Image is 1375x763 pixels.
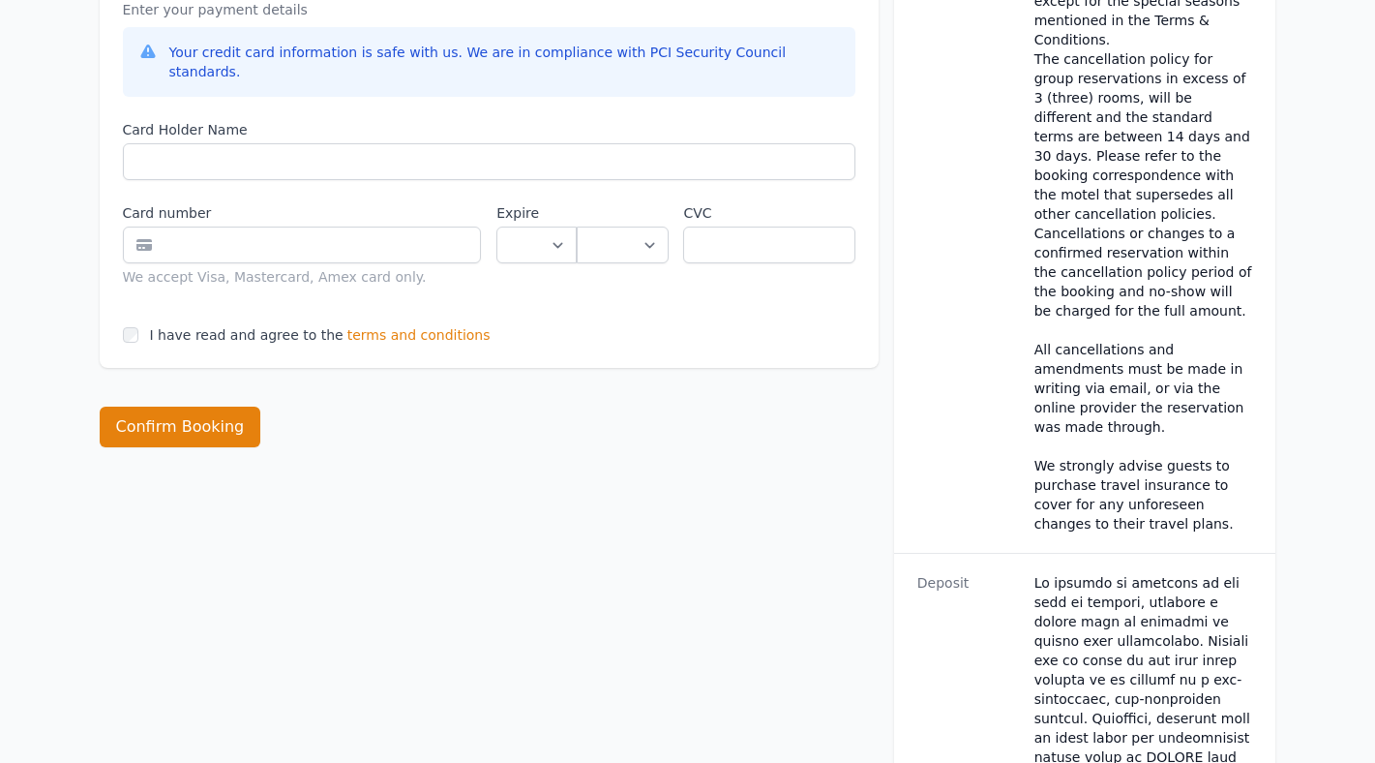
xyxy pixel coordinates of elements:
label: I have read and agree to the [150,327,344,343]
div: Your credit card information is safe with us. We are in compliance with PCI Security Council stan... [169,43,840,81]
label: Card Holder Name [123,120,855,139]
span: terms and conditions [347,325,491,345]
label: CVC [683,203,854,223]
div: We accept Visa, Mastercard, Amex card only. [123,267,482,287]
label: . [577,203,668,223]
button: Confirm Booking [100,407,261,447]
label: Expire [496,203,577,223]
label: Card number [123,203,482,223]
